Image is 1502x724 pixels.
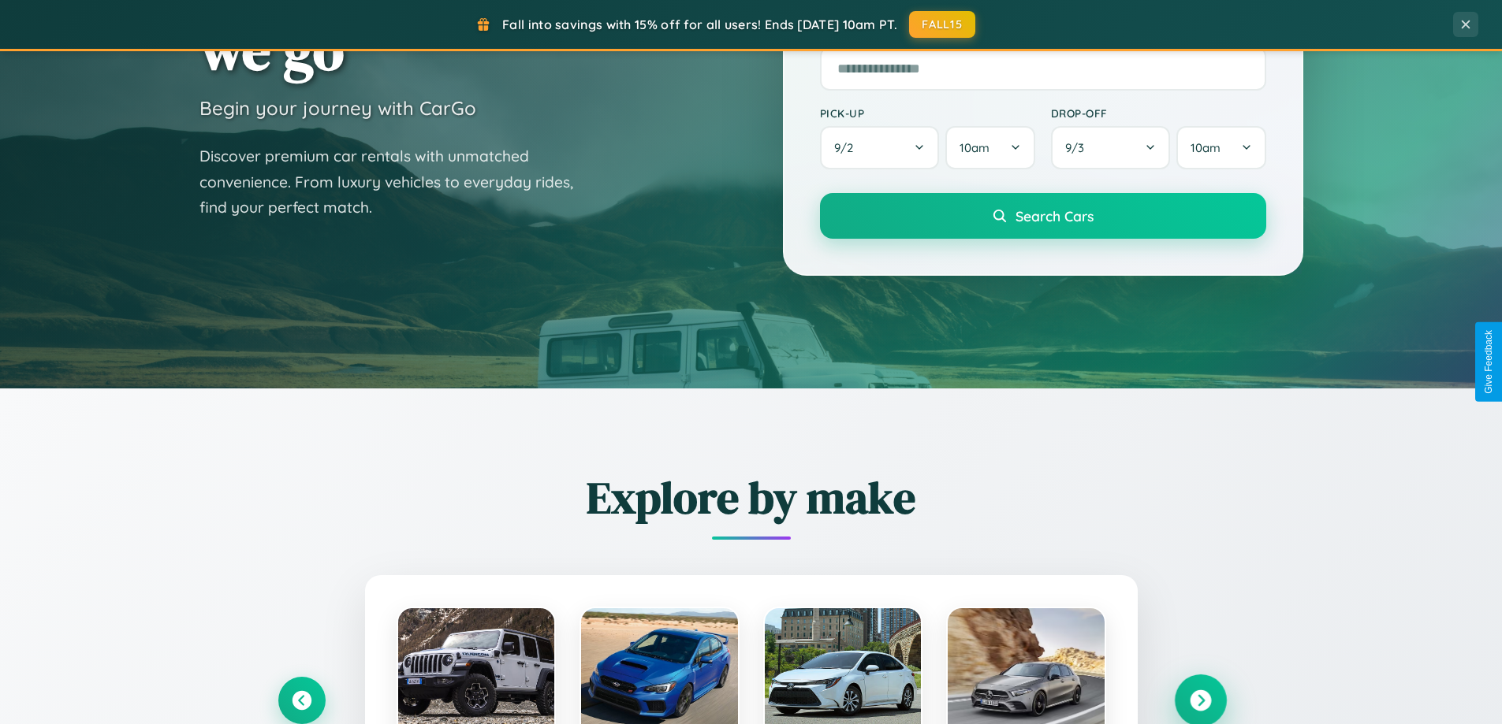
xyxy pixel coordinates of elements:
[1483,330,1494,394] div: Give Feedback
[1191,140,1221,155] span: 10am
[1065,140,1092,155] span: 9 / 3
[820,193,1266,239] button: Search Cars
[199,143,594,221] p: Discover premium car rentals with unmatched convenience. From luxury vehicles to everyday rides, ...
[1016,207,1094,225] span: Search Cars
[909,11,975,38] button: FALL15
[945,126,1034,169] button: 10am
[1051,126,1171,169] button: 9/3
[820,126,940,169] button: 9/2
[1051,106,1266,120] label: Drop-off
[278,467,1224,528] h2: Explore by make
[199,96,476,120] h3: Begin your journey with CarGo
[820,106,1035,120] label: Pick-up
[502,17,897,32] span: Fall into savings with 15% off for all users! Ends [DATE] 10am PT.
[834,140,861,155] span: 9 / 2
[960,140,990,155] span: 10am
[1176,126,1265,169] button: 10am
